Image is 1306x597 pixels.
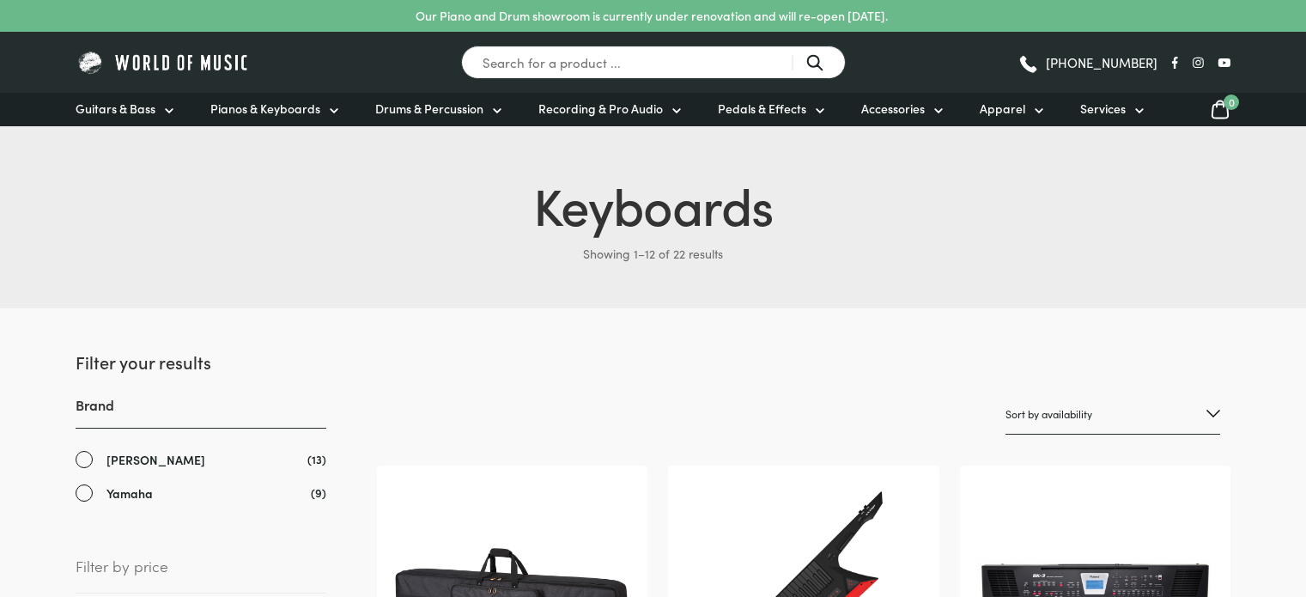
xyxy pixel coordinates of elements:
span: Accessories [861,100,925,118]
input: Search for a product ... [461,46,846,79]
a: [PHONE_NUMBER] [1017,50,1157,76]
h1: Keyboards [76,168,1230,240]
span: 0 [1224,94,1239,110]
span: Pedals & Effects [718,100,806,118]
span: Drums & Percussion [375,100,483,118]
span: Pianos & Keyboards [210,100,320,118]
span: Guitars & Bass [76,100,155,118]
img: World of Music [76,49,252,76]
a: [PERSON_NAME] [76,450,326,470]
span: Recording & Pro Audio [538,100,663,118]
iframe: Chat with our support team [1057,408,1306,597]
span: Filter by price [76,554,326,594]
span: Apparel [980,100,1025,118]
h2: Filter your results [76,350,326,374]
span: [PERSON_NAME] [106,450,205,470]
span: Yamaha [106,484,153,503]
span: (13) [307,450,326,468]
select: Shop order [1005,394,1220,435]
a: Yamaha [76,484,326,503]
h3: Brand [76,395,326,429]
span: [PHONE_NUMBER] [1046,56,1157,69]
p: Our Piano and Drum showroom is currently under renovation and will re-open [DATE]. [416,7,888,25]
span: (9) [311,484,326,502]
span: Services [1080,100,1126,118]
div: Brand [76,395,326,503]
p: Showing 1–12 of 22 results [76,240,1230,267]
